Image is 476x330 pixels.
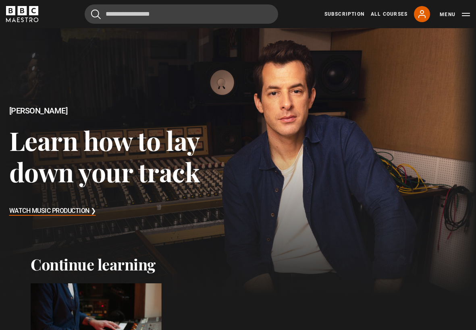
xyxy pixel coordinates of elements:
[85,4,278,24] input: Search
[31,255,445,274] h2: Continue learning
[91,9,101,19] button: Submit the search query
[9,205,96,217] h3: Watch Music Production ❯
[9,125,238,187] h3: Learn how to lay down your track
[6,6,38,22] svg: BBC Maestro
[324,10,364,18] a: Subscription
[9,106,238,115] h2: [PERSON_NAME]
[371,10,407,18] a: All Courses
[440,10,470,19] button: Toggle navigation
